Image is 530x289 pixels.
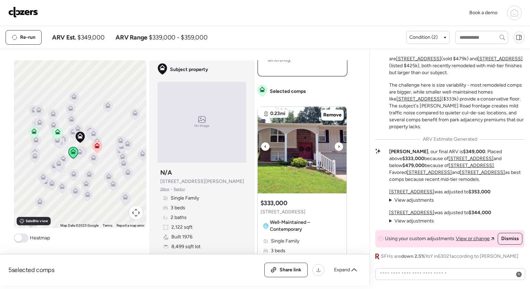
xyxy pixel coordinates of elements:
[171,204,185,211] span: 3 beds
[20,34,35,41] span: Re-run
[171,195,199,202] span: Single Family
[60,224,99,227] span: Map Data ©2025 Google
[449,163,494,168] a: [STREET_ADDRESS]
[469,10,497,16] span: Book a demo
[469,210,491,216] strong: $344,000
[260,199,288,207] h3: $333,000
[171,224,193,231] span: 2,122 sqft
[149,33,207,42] span: $339,000 - $359,000
[270,219,341,233] span: Well-Maintained – Contemporary
[469,189,490,195] strong: $353,000
[501,235,519,242] span: Dismiss
[271,238,299,245] span: Single Family
[389,210,434,216] a: [STREET_ADDRESS]
[260,209,306,216] span: [STREET_ADDRESS]
[381,253,519,260] span: SFHs are YoY in 63021 according to [PERSON_NAME]
[456,235,490,242] span: View or change
[407,169,452,175] a: [STREET_ADDRESS]
[389,149,428,155] strong: [PERSON_NAME]
[116,33,147,42] span: ARV Range
[160,186,170,192] span: Zillow
[389,197,434,204] summary: View adjustments
[334,266,350,273] span: Expand
[389,82,524,130] p: The challenge here is size variability - most remodeled comps are bigger, while smaller well-main...
[52,33,76,42] span: ARV Est.
[409,34,438,41] span: Condition (2)
[171,253,187,260] span: Garage
[103,224,112,227] a: Terms (opens in new tab)
[270,110,285,117] span: 0.23mi
[389,189,490,195] p: was adjusted to
[30,235,50,242] span: Heatmap
[456,235,494,242] a: View or change
[389,148,524,183] p: , our final ARV is . Placed above because of and below because of . Favored and as best comps bec...
[396,56,441,62] a: [STREET_ADDRESS]
[389,209,491,216] p: was adjusted to
[171,234,193,240] span: Built 1976
[26,218,48,224] span: Satellite view
[448,156,494,161] a: [STREET_ADDRESS]
[16,219,39,228] img: Google
[402,163,425,168] strong: $479,000
[460,169,505,175] a: [STREET_ADDRESS]
[396,96,442,102] a: [STREET_ADDRESS]
[171,214,187,221] span: 2 baths
[171,243,200,250] span: 8,499 sqft lot
[117,224,144,227] a: Report a map error
[77,33,104,42] span: $349,000
[402,156,424,161] strong: $333,000
[174,186,185,192] span: Realtor
[171,186,172,192] span: •
[423,136,477,143] span: ARV Estimate Generated
[280,266,301,273] span: Share link
[478,56,523,62] a: [STREET_ADDRESS]
[389,189,434,195] a: [STREET_ADDRESS]
[270,88,306,95] span: Selected comps
[389,35,524,76] p: This 3/2 at 2,122 sqft sits in a micro-market dominated by well-maintained contemporary homes, bu...
[8,266,54,274] span: 5 selected comps
[389,218,434,225] summary: View adjustments
[170,66,208,73] span: Subject property
[160,178,244,185] span: [STREET_ADDRESS][PERSON_NAME]
[129,206,143,220] button: Map camera controls
[8,7,38,18] img: Logo
[394,218,434,224] span: View adjustments
[271,247,285,254] span: 3 beds
[194,123,210,129] span: No image
[160,168,172,177] h3: N/A
[463,149,485,155] strong: $349,000
[323,112,342,119] span: Remove
[394,197,434,203] span: View adjustments
[16,219,39,228] a: Open this area in Google Maps (opens a new window)
[401,253,425,259] span: down 2.5%
[385,235,454,242] span: Using your custom adjustments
